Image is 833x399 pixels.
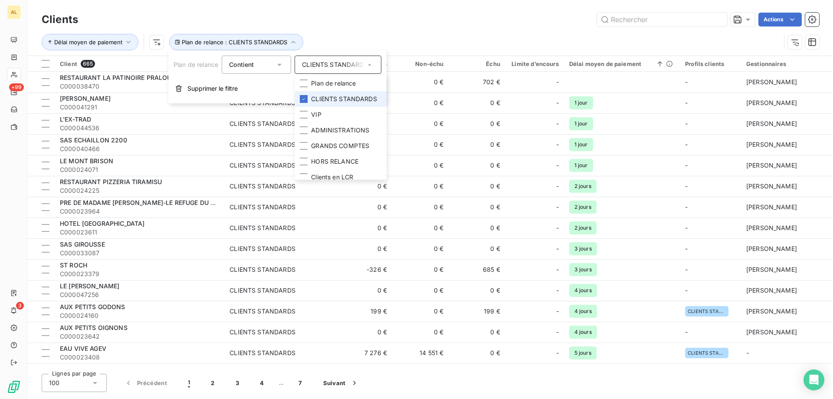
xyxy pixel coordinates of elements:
span: - [556,182,559,191]
span: Clients en LCR [311,173,353,181]
td: 0 € [392,301,449,322]
td: 0 € [392,72,449,92]
button: Suivant [313,374,369,392]
span: C000044536 [60,124,219,132]
span: [PERSON_NAME] [746,307,797,315]
span: - [556,349,559,357]
span: C000023379 [60,270,219,278]
span: Plan de relance [174,61,218,68]
span: [PERSON_NAME] [746,141,797,148]
div: CLIENTS STANDARDS [230,265,295,274]
button: Délai moyen de paiement [42,34,138,50]
span: - [556,99,559,107]
td: 0 € [449,343,505,363]
button: Plan de relance : CLIENTS STANDARDS [169,34,303,50]
span: LE [PERSON_NAME] [60,282,119,290]
div: CLIENTS STANDARDS [230,161,295,170]
td: 0 € [316,280,392,301]
span: - [556,119,559,128]
span: Délai moyen de paiement [54,39,122,46]
span: - [685,99,688,106]
span: C000024071 [60,165,219,174]
button: 3 [225,374,249,392]
button: 2 [200,374,225,392]
span: 3 jours [569,263,597,276]
span: C000040466 [60,145,219,153]
span: HORS RELANCE [311,157,358,166]
span: 2 jours [569,221,597,234]
span: L'EX-TRAD [60,115,91,123]
span: C000041291 [60,103,219,112]
button: Précédent [114,374,177,392]
td: 0 € [392,259,449,280]
div: Échu [454,60,500,67]
td: 0 € [316,238,392,259]
span: - [556,203,559,211]
span: HOTEL [GEOGRAPHIC_DATA] [60,220,144,227]
td: 685 € [449,259,505,280]
td: 702 € [449,72,505,92]
div: Non-échu [397,60,443,67]
span: - [685,287,688,294]
span: CLIENTS STANDARDS [311,95,377,103]
span: VIP [311,110,321,119]
span: [PERSON_NAME] [746,182,797,190]
span: - [685,162,688,169]
td: 0 € [449,280,505,301]
div: CLIENTS STANDARDS [230,119,295,128]
span: - [556,140,559,149]
span: Contient [229,61,254,68]
td: 199 € [449,301,505,322]
span: - [556,328,559,336]
div: Limite d’encours [511,60,559,67]
div: Profils clients [685,60,736,67]
span: [PERSON_NAME] [746,328,797,336]
td: 0 € [392,92,449,113]
span: LE MONT BRISON [60,157,113,165]
span: Plan de relance [311,79,356,88]
span: CLIENTS STANDARDS [688,309,726,314]
td: 0 € [316,218,392,238]
span: ST ROCH [60,261,87,269]
span: 100 [49,379,59,387]
span: CLIENTS STANDARDS [688,350,726,356]
div: Délai moyen de paiement [569,60,675,67]
span: 1 jour [569,96,593,109]
span: 4 jours [569,305,597,318]
span: - [685,182,688,190]
span: Supprimer le filtre [187,84,238,93]
button: 7 [288,374,312,392]
span: SAS GIROUSSE [60,241,105,248]
td: 0 € [392,363,449,384]
span: - [685,245,688,252]
td: 0 € [392,176,449,197]
span: Client [60,60,77,67]
span: 3 jours [569,242,597,255]
div: Gestionnaires [746,60,828,67]
span: 1 jour [569,138,593,151]
div: CLIENTS STANDARDS [230,182,295,191]
div: CLIENTS STANDARDS [230,307,295,316]
span: - [685,78,688,86]
span: [PERSON_NAME] [746,78,797,86]
td: 0 € [316,363,392,384]
span: C000024225 [60,186,219,195]
td: 0 € [392,280,449,301]
button: 4 [249,374,274,392]
div: CLIENTS STANDARDS [230,224,295,232]
span: Plan de relance : CLIENTS STANDARDS [182,39,287,46]
span: 1 jour [569,117,593,130]
input: Rechercher [597,13,727,26]
td: 0 € [449,92,505,113]
span: 4 jours [569,284,597,297]
td: 0 € [449,134,505,155]
span: 1 jour [569,159,593,172]
span: - [556,265,559,274]
span: 3 [16,302,24,310]
td: 0 € [316,197,392,218]
h3: Clients [42,12,78,27]
span: - [685,328,688,336]
span: - [556,244,559,253]
span: [PERSON_NAME] [746,266,797,273]
td: 0 € [449,155,505,176]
